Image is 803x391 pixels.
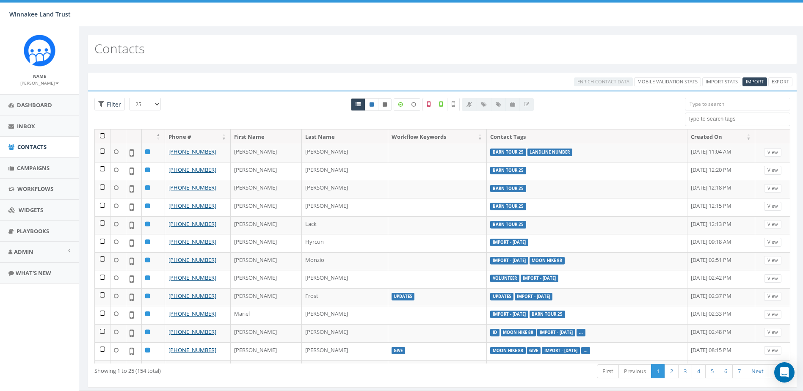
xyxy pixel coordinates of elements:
[168,184,216,191] a: [PHONE_NUMBER]
[302,288,388,306] td: Frost
[746,78,764,85] span: Import
[687,162,756,180] td: [DATE] 12:20 PM
[490,239,528,246] label: Import - [DATE]
[168,238,216,245] a: [PHONE_NUMBER]
[351,98,365,111] a: All contacts
[705,364,719,378] a: 5
[687,180,756,198] td: [DATE] 12:18 PM
[665,364,679,378] a: 2
[231,252,302,270] td: [PERSON_NAME]
[764,238,781,247] a: View
[302,234,388,252] td: Hyrcun
[490,347,526,355] label: Moon Hike 88
[490,203,526,210] label: Barn Tour 25
[231,324,302,342] td: [PERSON_NAME]
[692,364,706,378] a: 4
[685,98,790,110] input: Type to search
[764,328,781,337] a: View
[687,252,756,270] td: [DATE] 02:51 PM
[17,101,52,109] span: Dashboard
[407,98,420,111] label: Data not Enriched
[302,252,388,270] td: Monzio
[168,346,216,354] a: [PHONE_NUMBER]
[33,73,46,79] small: Name
[302,144,388,162] td: [PERSON_NAME]
[768,77,792,86] a: Export
[302,129,388,144] th: Last Name
[231,306,302,324] td: Mariel
[618,364,651,378] a: Previous
[490,185,526,193] label: Barn Tour 25
[16,269,51,277] span: What's New
[231,270,302,288] td: [PERSON_NAME]
[17,143,47,151] span: Contacts
[302,270,388,288] td: [PERSON_NAME]
[687,198,756,216] td: [DATE] 12:15 PM
[764,256,781,265] a: View
[168,220,216,228] a: [PHONE_NUMBER]
[168,292,216,300] a: [PHONE_NUMBER]
[231,198,302,216] td: [PERSON_NAME]
[168,166,216,173] a: [PHONE_NUMBER]
[231,216,302,234] td: [PERSON_NAME]
[687,324,756,342] td: [DATE] 02:48 PM
[447,98,460,111] label: Not Validated
[687,288,756,306] td: [DATE] 02:37 PM
[487,129,687,144] th: Contact Tags
[17,185,53,193] span: Workflows
[394,98,407,111] label: Data Enriched
[764,184,781,193] a: View
[168,310,216,317] a: [PHONE_NUMBER]
[501,329,536,336] label: Moon Hike 88
[490,311,528,318] label: Import - [DATE]
[769,364,790,378] a: Last
[20,80,59,86] small: [PERSON_NAME]
[746,78,764,85] span: CSV files only
[231,180,302,198] td: [PERSON_NAME]
[422,98,435,111] label: Not a Mobile
[490,149,526,156] label: Barn Tour 25
[687,216,756,234] td: [DATE] 12:13 PM
[579,330,583,335] a: ...
[392,347,406,355] label: Give
[687,342,756,361] td: [DATE] 08:15 PM
[231,129,302,144] th: First Name
[687,234,756,252] td: [DATE] 09:18 AM
[702,77,741,86] a: Import Stats
[383,102,387,107] i: This phone number is unsubscribed and has opted-out of all texts.
[168,256,216,264] a: [PHONE_NUMBER]
[9,10,71,18] span: Winnakee Land Trust
[687,360,756,378] td: [DATE] 10:10 AM
[687,129,756,144] th: Created On: activate to sort column ascending
[24,35,55,66] img: Rally_Corp_Icon.png
[490,257,528,264] label: Import - [DATE]
[687,144,756,162] td: [DATE] 11:04 AM
[302,342,388,361] td: [PERSON_NAME]
[732,364,746,378] a: 7
[302,198,388,216] td: [PERSON_NAME]
[168,274,216,281] a: [PHONE_NUMBER]
[746,364,769,378] a: Next
[378,98,392,111] a: Opted Out
[14,248,33,256] span: Admin
[584,348,588,353] a: ...
[365,98,378,111] a: Active
[527,149,573,156] label: landline number
[370,102,374,107] i: This phone number is subscribed and will receive texts.
[719,364,733,378] a: 6
[165,129,231,144] th: Phone #: activate to sort column ascending
[764,274,781,283] a: View
[302,162,388,180] td: [PERSON_NAME]
[435,98,447,111] label: Validated
[527,347,541,355] label: Give
[521,275,559,282] label: Import - [DATE]
[634,77,701,86] a: Mobile Validation Stats
[17,227,49,235] span: Playbooks
[302,306,388,324] td: [PERSON_NAME]
[105,100,121,108] span: Filter
[515,293,553,300] label: Import - [DATE]
[530,257,565,264] label: Moon Hike 88
[231,288,302,306] td: [PERSON_NAME]
[490,221,526,229] label: Barn Tour 25
[231,234,302,252] td: [PERSON_NAME]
